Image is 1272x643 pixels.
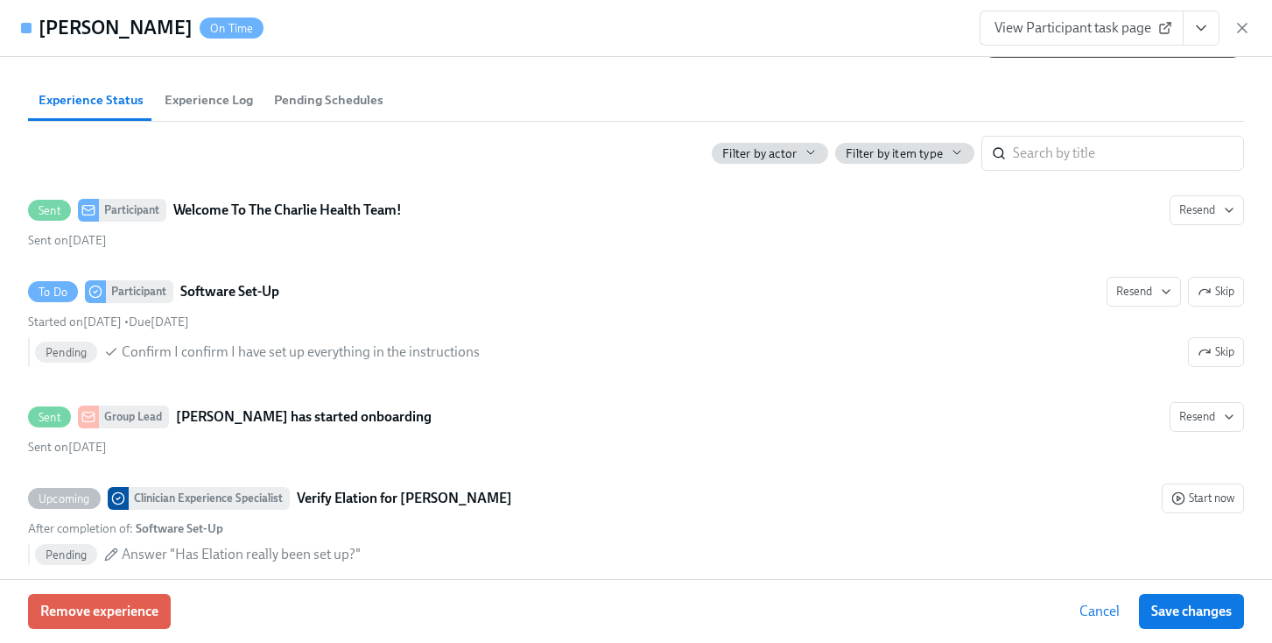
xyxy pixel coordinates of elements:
span: View Participant task page [994,19,1169,37]
span: Experience Status [39,90,144,110]
span: Sent [28,411,71,424]
span: Skip [1198,343,1234,361]
button: SentGroup Lead[PERSON_NAME] has started onboardingSent on[DATE] [1170,402,1244,432]
span: Filter by actor [722,145,797,162]
span: Upcoming [28,492,101,505]
h4: [PERSON_NAME] [39,15,193,41]
span: Filter by item type [846,145,943,162]
button: SentParticipantWelcome To The Charlie Health Team!Sent on[DATE] [1170,195,1244,225]
span: Friday, October 3rd 2025, 10:01 am [28,233,107,248]
div: • [28,314,189,330]
div: After completion of : [28,520,223,537]
span: Resend [1179,201,1234,219]
span: Resend [1179,408,1234,426]
span: Friday, October 3rd 2025, 10:01 am [28,314,122,329]
div: Participant [99,199,166,222]
div: Participant [106,280,173,303]
span: To Do [28,286,78,299]
span: Cancel [1079,603,1120,620]
strong: Software Set-Up [180,281,279,302]
strong: Software Set-Up [136,521,223,536]
button: To DoParticipantSoftware Set-UpSkipStarted on[DATE] •Due[DATE] PendingConfirm I confirm I have se... [1107,277,1181,307]
div: Clinician Experience Specialist [129,487,290,510]
button: To DoParticipantSoftware Set-UpResendStarted on[DATE] •Due[DATE] PendingConfirm I confirm I have ... [1188,277,1244,307]
span: Resend [1116,283,1171,300]
button: Cancel [1067,594,1132,629]
span: Pending Schedules [274,90,383,110]
span: Tuesday, October 7th 2025, 10:00 am [129,314,189,329]
span: Save changes [1151,603,1232,620]
a: View Participant task page [980,11,1184,46]
strong: Verify Elation for [PERSON_NAME] [297,488,512,509]
button: To DoParticipantSoftware Set-UpResendSkipStarted on[DATE] •Due[DATE] PendingConfirm I confirm I h... [1188,337,1244,367]
span: On Time [200,22,264,35]
span: Start now [1171,490,1234,507]
span: Answer "Has Elation really been set up?" [122,545,361,564]
span: Confirm I confirm I have set up everything in the instructions [122,343,480,362]
span: Sent [28,204,71,217]
span: Experience Log [165,90,253,110]
button: Save changes [1139,594,1244,629]
span: Pending [35,548,97,562]
strong: [PERSON_NAME] has started onboarding [176,406,432,427]
button: Filter by item type [835,143,974,164]
input: Search by title [1013,136,1244,171]
span: Remove experience [40,603,158,620]
div: Group Lead [99,406,169,428]
button: Filter by actor [712,143,828,164]
span: Pending [35,346,97,359]
strong: Welcome To The Charlie Health Team! [173,200,402,221]
button: View task page [1183,11,1219,46]
span: Skip [1198,283,1234,300]
button: Remove experience [28,594,171,629]
button: UpcomingClinician Experience SpecialistVerify Elation for [PERSON_NAME]After completion of: Softw... [1162,484,1244,513]
span: Friday, October 3rd 2025, 10:01 am [28,440,107,455]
